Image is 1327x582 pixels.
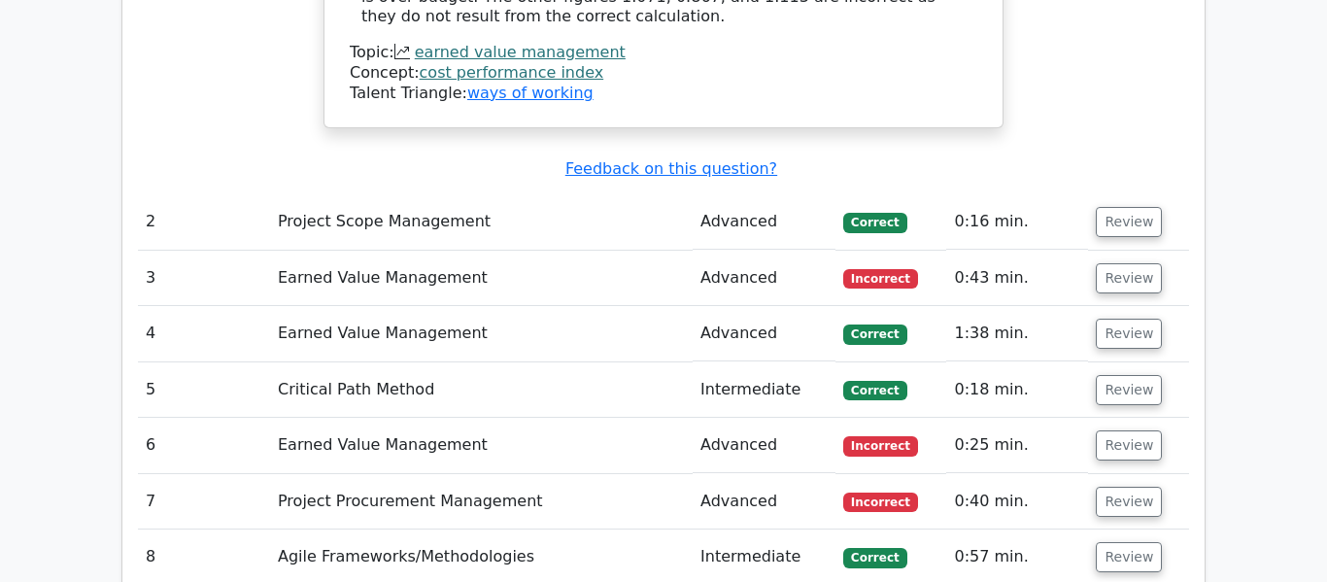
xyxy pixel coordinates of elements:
td: 4 [138,306,270,361]
button: Review [1096,542,1162,572]
td: 0:25 min. [946,418,1088,473]
td: 6 [138,418,270,473]
td: Advanced [693,306,835,361]
td: Earned Value Management [270,306,693,361]
button: Review [1096,375,1162,405]
td: 0:43 min. [946,251,1088,306]
button: Review [1096,487,1162,517]
td: 0:16 min. [946,194,1088,250]
span: Correct [843,325,906,344]
a: earned value management [415,43,626,61]
td: Advanced [693,251,835,306]
button: Review [1096,319,1162,349]
span: Correct [843,548,906,567]
td: Advanced [693,194,835,250]
td: Earned Value Management [270,251,693,306]
a: Feedback on this question? [565,159,777,178]
td: 0:18 min. [946,362,1088,418]
span: Incorrect [843,269,918,289]
button: Review [1096,430,1162,461]
span: Incorrect [843,436,918,456]
button: Review [1096,263,1162,293]
a: ways of working [467,84,594,102]
td: 5 [138,362,270,418]
div: Topic: [350,43,977,63]
div: Concept: [350,63,977,84]
td: 3 [138,251,270,306]
td: Critical Path Method [270,362,693,418]
span: Correct [843,213,906,232]
span: Correct [843,381,906,400]
td: Advanced [693,474,835,530]
span: Incorrect [843,493,918,512]
td: Intermediate [693,362,835,418]
td: Project Scope Management [270,194,693,250]
td: 2 [138,194,270,250]
td: 0:40 min. [946,474,1088,530]
td: Earned Value Management [270,418,693,473]
a: cost performance index [420,63,604,82]
button: Review [1096,207,1162,237]
td: Advanced [693,418,835,473]
td: Project Procurement Management [270,474,693,530]
td: 7 [138,474,270,530]
td: 1:38 min. [946,306,1088,361]
div: Talent Triangle: [350,43,977,103]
